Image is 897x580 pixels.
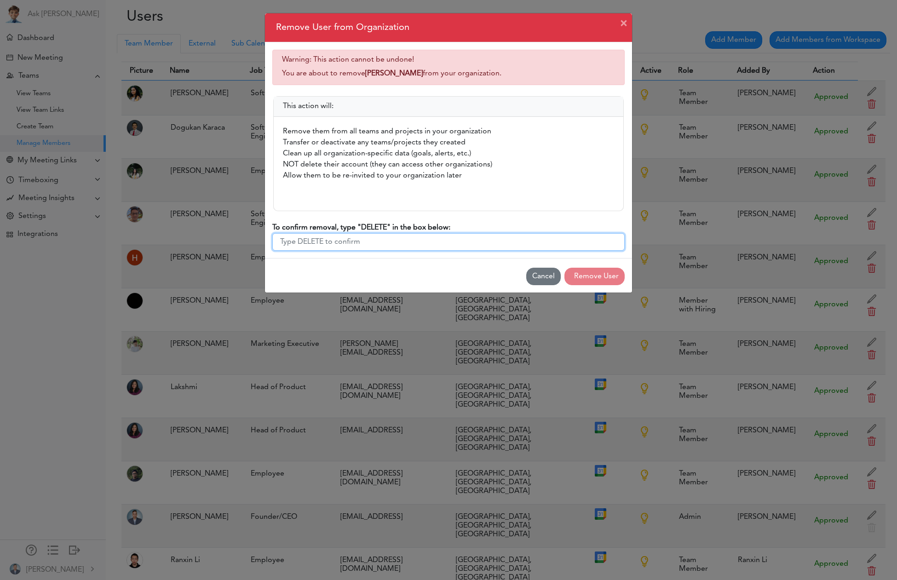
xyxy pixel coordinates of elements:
span: × [620,18,627,29]
button: Cancel [526,268,561,285]
strong: To confirm removal, type "DELETE" in the box below: [272,224,450,231]
li: Clean up all organization-specific data (goals, alerts, etc.) [283,148,614,159]
strong: [PERSON_NAME] [365,70,423,77]
button: Close [613,11,635,36]
li: NOT delete their account (they can access other organizations) [283,159,614,170]
li: Allow them to be re-invited to your organization later [283,170,614,181]
li: Remove them from all teams and projects in your organization [283,126,614,137]
li: Transfer or deactivate any teams/projects they created [283,137,614,148]
h6: This action will: [283,102,614,111]
p: You are about to remove from your organization. [282,68,615,79]
button: Remove User [564,268,625,285]
input: Type DELETE to confirm [272,233,625,251]
h6: Warning: This action cannot be undone! [282,56,615,64]
h5: Remove User from Organization [272,21,409,34]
